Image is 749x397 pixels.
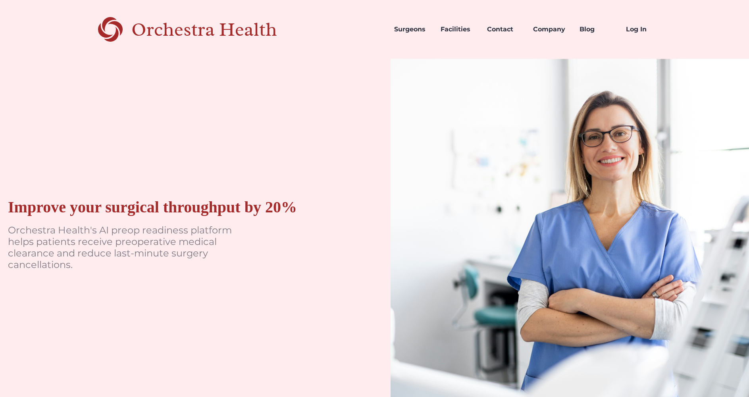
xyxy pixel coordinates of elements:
a: Blog [573,16,620,43]
a: home [83,16,305,43]
a: Surgeons [388,16,434,43]
a: Log In [620,16,666,43]
div: Improve your surgical throughput by 20% [8,198,297,217]
a: Company [527,16,573,43]
p: Orchestra Health's AI preop readiness platform helps patients receive preoperative medical cleara... [8,225,246,270]
div: Orchestra Health [131,21,305,38]
a: Contact [481,16,527,43]
a: Facilities [434,16,481,43]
